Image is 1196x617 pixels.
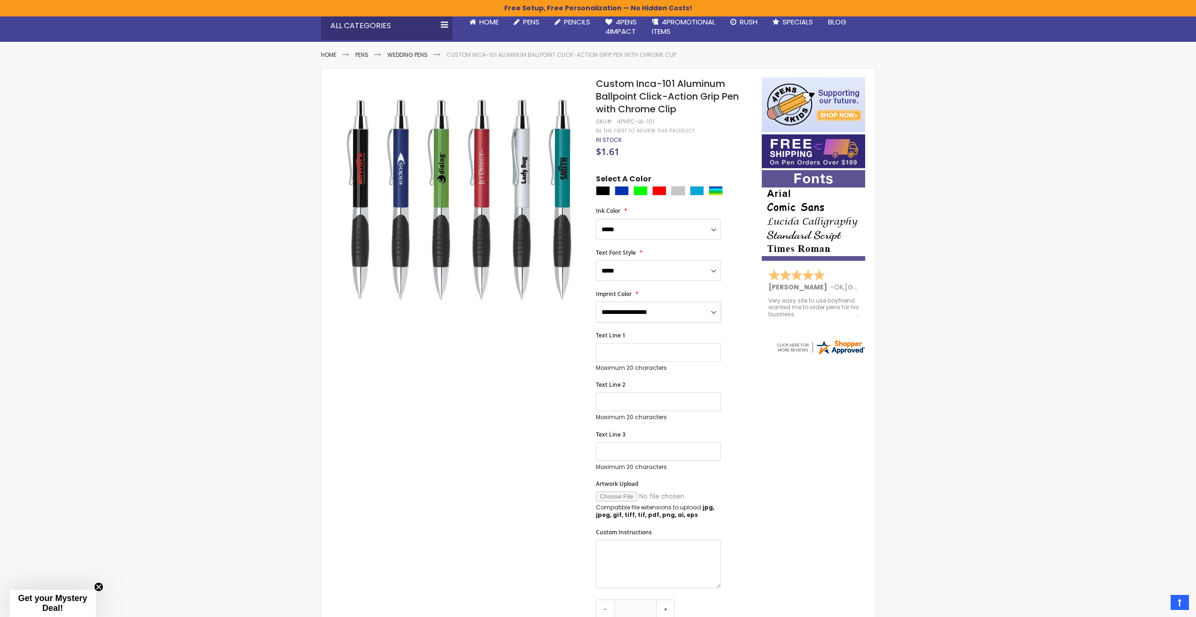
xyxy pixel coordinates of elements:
[828,17,846,27] span: Blog
[740,17,758,27] span: Rush
[596,136,622,144] span: In stock
[596,430,625,438] span: Text Line 3
[1118,592,1196,617] iframe: Google Customer Reviews
[782,17,813,27] span: Specials
[768,297,860,318] div: Very easy site to use boyfriend wanted me to order pens for his business
[690,186,704,195] div: Turquoise
[596,364,721,372] p: Maximum 20 characters
[762,170,865,261] img: font-personalization-examples
[523,17,539,27] span: Pens
[596,207,620,215] span: Ink Color
[387,51,428,59] a: Wedding Pens
[547,12,598,32] a: Pencils
[671,186,685,195] div: Silver
[652,17,715,36] span: 4PROMOTIONAL ITEMS
[830,282,914,292] span: - ,
[596,480,638,488] span: Artwork Upload
[596,145,619,158] span: $1.61
[596,503,714,519] strong: jpg, jpeg, gif, tiff, tif, pdf, png, ai, eps
[596,174,651,187] span: Select A Color
[321,51,336,59] a: Home
[652,186,666,195] div: Red
[596,414,721,421] p: Maximum 20 characters
[9,590,96,617] div: Get your Mystery Deal!Close teaser
[596,249,636,257] span: Text Font Style
[765,12,821,32] a: Specials
[596,117,613,125] strong: SKU
[605,17,637,36] span: 4Pens 4impact
[340,77,584,320] img: Custom Inca-101 Aluminum Ballpoint Click-Action Grip Pen with Chrome Clip
[615,186,629,195] div: Blue
[768,282,830,292] span: [PERSON_NAME]
[479,17,499,27] span: Home
[598,12,644,42] a: 4Pens4impact
[355,51,368,59] a: Pens
[596,77,739,116] span: Custom Inca-101 Aluminum Ballpoint Click-Action Grip Pen with Chrome Clip
[564,17,590,27] span: Pencils
[321,12,453,40] div: All Categories
[462,12,506,32] a: Home
[775,350,866,358] a: 4pens.com certificate URL
[596,331,625,339] span: Text Line 1
[506,12,547,32] a: Pens
[709,186,723,195] div: Assorted
[617,118,654,125] div: 4PHPC-IA-101
[596,463,721,471] p: Maximum 20 characters
[596,136,622,144] div: Availability
[644,12,723,42] a: 4PROMOTIONALITEMS
[596,381,625,389] span: Text Line 2
[723,12,765,32] a: Rush
[18,594,87,613] span: Get your Mystery Deal!
[775,339,866,356] img: 4pens.com widget logo
[633,186,648,195] div: Lime Green
[821,12,854,32] a: Blog
[762,134,865,168] img: Free shipping on orders over $199
[596,127,695,134] a: Be the first to review this product
[762,78,865,132] img: 4pens 4 kids
[446,51,676,59] li: Custom Inca-101 Aluminum Ballpoint Click-Action Grip Pen with Chrome Clip
[845,282,914,292] span: [GEOGRAPHIC_DATA]
[596,528,652,536] span: Custom Instructions
[834,282,844,292] span: OK
[596,290,632,298] span: Imprint Color
[94,582,103,592] button: Close teaser
[596,504,721,519] p: Compatible file extensions to upload:
[596,186,610,195] div: Black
